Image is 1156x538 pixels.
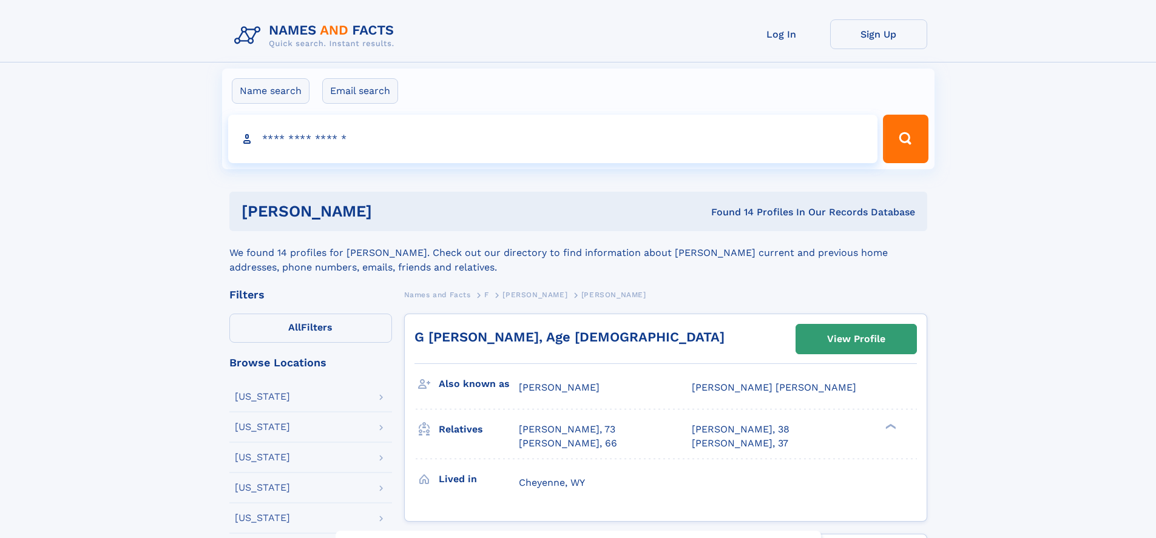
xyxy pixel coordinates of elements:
input: search input [228,115,878,163]
div: Filters [229,289,392,300]
span: All [288,321,301,333]
div: ❯ [882,423,897,431]
a: [PERSON_NAME], 73 [519,423,615,436]
label: Email search [322,78,398,104]
div: Browse Locations [229,357,392,368]
span: [PERSON_NAME] [502,291,567,299]
div: [US_STATE] [235,422,290,432]
div: [US_STATE] [235,392,290,402]
img: Logo Names and Facts [229,19,404,52]
a: Names and Facts [404,287,471,302]
div: We found 14 profiles for [PERSON_NAME]. Check out our directory to find information about [PERSON... [229,231,927,275]
h1: [PERSON_NAME] [242,204,542,219]
span: Cheyenne, WY [519,477,585,488]
div: [US_STATE] [235,483,290,493]
div: [US_STATE] [235,513,290,523]
h3: Lived in [439,469,519,489]
a: View Profile [796,324,916,354]
a: G [PERSON_NAME], Age [DEMOGRAPHIC_DATA] [414,329,725,345]
div: View Profile [827,325,885,353]
h3: Relatives [439,419,519,440]
label: Filters [229,314,392,343]
button: Search Button [883,115,928,163]
h3: Also known as [439,374,519,394]
div: Found 14 Profiles In Our Records Database [541,206,915,219]
div: [US_STATE] [235,452,290,462]
a: Log In [733,19,830,49]
a: [PERSON_NAME], 66 [519,437,617,450]
span: [PERSON_NAME] [581,291,646,299]
a: [PERSON_NAME] [502,287,567,302]
a: F [484,287,489,302]
a: [PERSON_NAME], 38 [692,423,789,436]
a: Sign Up [830,19,927,49]
a: [PERSON_NAME], 37 [692,437,788,450]
span: [PERSON_NAME] [PERSON_NAME] [692,382,856,393]
span: F [484,291,489,299]
label: Name search [232,78,309,104]
span: [PERSON_NAME] [519,382,600,393]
